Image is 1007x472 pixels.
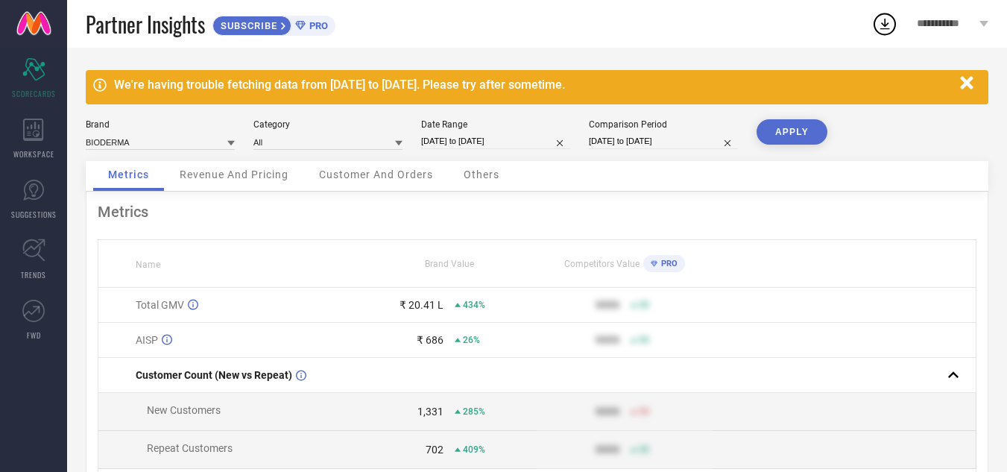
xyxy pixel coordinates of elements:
[86,9,205,40] span: Partner Insights
[86,119,235,130] div: Brand
[11,209,57,220] span: SUGGESTIONS
[13,148,54,160] span: WORKSPACE
[425,259,474,269] span: Brand Value
[136,259,160,270] span: Name
[596,299,619,311] div: 9999
[421,133,570,149] input: Select date range
[108,169,149,180] span: Metrics
[27,330,41,341] span: FWD
[319,169,433,180] span: Customer And Orders
[463,444,485,455] span: 409%
[421,119,570,130] div: Date Range
[306,20,328,31] span: PRO
[596,334,619,346] div: 9999
[871,10,898,37] div: Open download list
[639,300,649,310] span: 50
[253,119,403,130] div: Category
[114,78,953,92] div: We're having trouble fetching data from [DATE] to [DATE]. Please try after sometime.
[639,444,649,455] span: 50
[180,169,288,180] span: Revenue And Pricing
[639,406,649,417] span: 50
[213,20,281,31] span: SUBSCRIBE
[589,133,738,149] input: Select comparison period
[136,299,184,311] span: Total GMV
[589,119,738,130] div: Comparison Period
[596,444,619,456] div: 9999
[757,119,827,145] button: APPLY
[21,269,46,280] span: TRENDS
[463,300,485,310] span: 434%
[12,88,56,99] span: SCORECARDS
[400,299,443,311] div: ₹ 20.41 L
[98,203,976,221] div: Metrics
[136,334,158,346] span: AISP
[417,334,443,346] div: ₹ 686
[136,369,292,381] span: Customer Count (New vs Repeat)
[657,259,678,268] span: PRO
[463,406,485,417] span: 285%
[147,442,233,454] span: Repeat Customers
[463,335,480,345] span: 26%
[426,444,443,456] div: 702
[639,335,649,345] span: 50
[464,169,499,180] span: Others
[147,404,221,416] span: New Customers
[596,406,619,418] div: 9999
[417,406,443,418] div: 1,331
[564,259,640,269] span: Competitors Value
[212,12,335,36] a: SUBSCRIBEPRO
